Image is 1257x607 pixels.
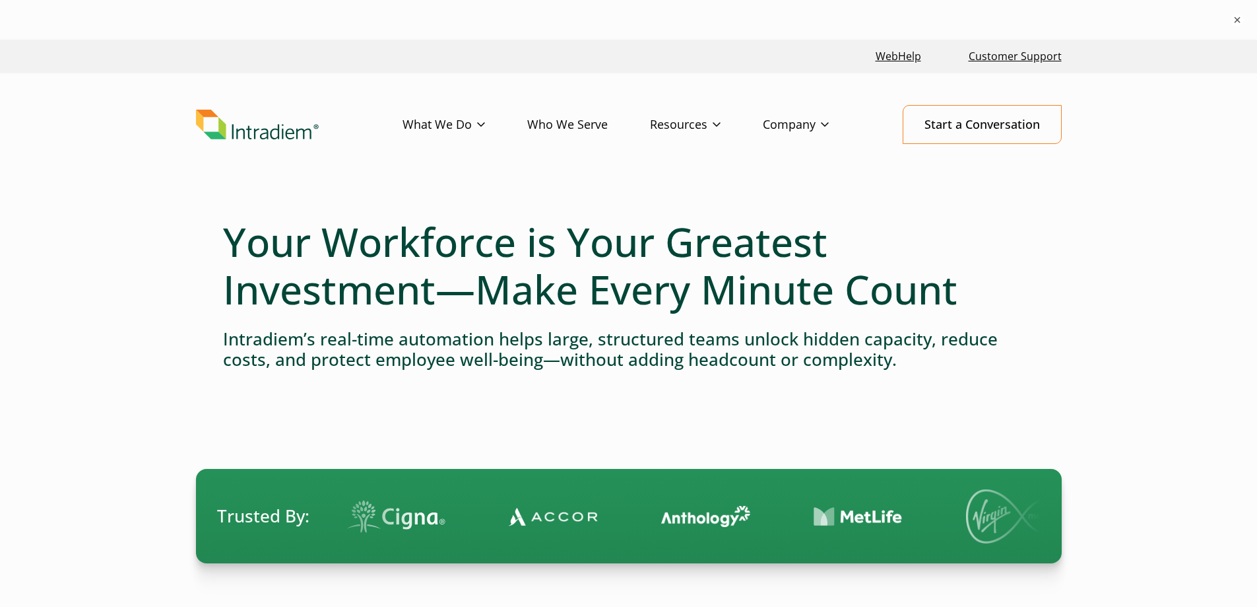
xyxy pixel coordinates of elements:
span: Trusted By: [217,504,309,528]
img: Intradiem [196,110,319,140]
h4: Intradiem’s real-time automation helps large, structured teams unlock hidden capacity, reduce cos... [223,329,1035,370]
img: Virgin Media logo. [958,489,1050,544]
button: × [1231,13,1244,26]
img: Contact Center Automation Accor Logo [501,507,590,526]
a: Resources [650,106,763,144]
a: Link opens in a new window [870,42,926,71]
a: Who We Serve [527,106,650,144]
a: Start a Conversation [903,105,1062,144]
img: Contact Center Automation MetLife Logo [806,507,895,527]
a: Customer Support [963,42,1067,71]
a: Link to homepage of Intradiem [196,110,403,140]
h1: Your Workforce is Your Greatest Investment—Make Every Minute Count [223,218,1035,313]
a: What We Do [403,106,527,144]
a: Company [763,106,871,144]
